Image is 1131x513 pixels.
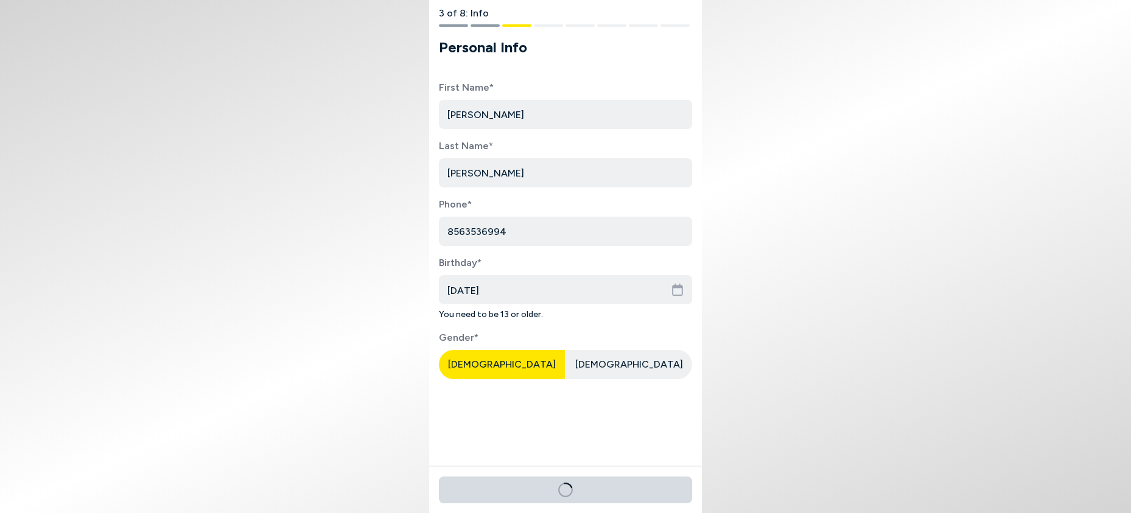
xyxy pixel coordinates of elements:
label: Last Name* [439,139,692,153]
label: Gender* [439,330,692,345]
h1: Personal Info [439,37,702,58]
div: 3 of 8: Info [429,7,702,19]
label: First Name* [439,80,692,95]
span: [DEMOGRAPHIC_DATA] [575,358,683,370]
span: You need to be 13 or older. [439,308,692,321]
input: Type here [439,158,692,187]
label: Birthday* [439,256,692,270]
input: Type here [439,217,692,246]
input: Type here [439,100,692,129]
input: [DATE] [439,275,692,304]
span: [DEMOGRAPHIC_DATA] [448,358,556,370]
label: Phone* [439,197,692,212]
